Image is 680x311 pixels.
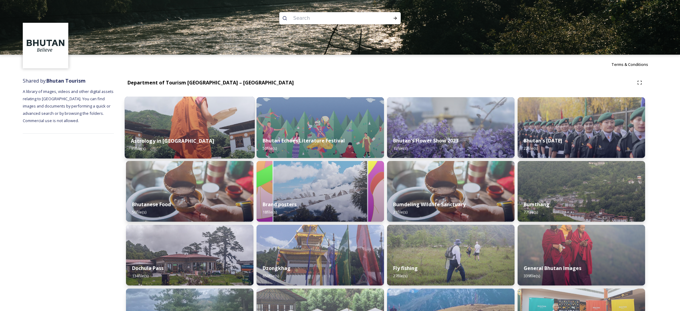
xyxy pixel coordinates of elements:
[127,79,294,86] strong: Department of Tourism [GEOGRAPHIC_DATA] – [GEOGRAPHIC_DATA]
[387,225,515,285] img: by%2520Ugyen%2520Wangchuk14.JPG
[24,24,68,68] img: BT_Logo_BB_Lockup_CMYK_High%2520Res.jpg
[257,161,384,222] img: Bhutan_Believe_800_1000_4.jpg
[125,97,255,159] img: _SCH1465.jpg
[524,145,538,151] span: 22 file(s)
[387,97,515,158] img: Bhutan%2520Flower%2520Show2.jpg
[393,265,418,272] strong: Fly fishing
[393,209,407,215] span: 21 file(s)
[131,146,145,151] span: 15 file(s)
[132,209,146,215] span: 56 file(s)
[263,145,277,151] span: 50 file(s)
[387,161,515,222] img: Bumdeling%2520090723%2520by%2520Amp%2520Sripimanwat-4%25202.jpg
[257,225,384,285] img: Festival%2520Header.jpg
[23,89,114,123] span: A library of images, videos and other digital assets relating to [GEOGRAPHIC_DATA]. You can find ...
[393,201,466,208] strong: Bumdeling Wildlife Sanctuary
[126,225,253,285] img: 2022-10-01%252011.41.43.jpg
[132,201,171,208] strong: Bhutanese Food
[132,273,148,279] span: 134 file(s)
[393,273,407,279] span: 27 file(s)
[393,137,458,144] strong: Bhutan's Flower Show 2023
[611,61,657,68] a: Terms & Conditions
[393,145,407,151] span: 15 file(s)
[518,225,645,285] img: MarcusWestbergBhutanHiRes-23.jpg
[131,138,214,144] strong: Astrology in [GEOGRAPHIC_DATA]
[132,265,164,272] strong: Dochula Pass
[524,265,581,272] strong: General Bhutan Images
[46,77,86,84] strong: Bhutan Tourism
[126,161,253,222] img: Bumdeling%2520090723%2520by%2520Amp%2520Sripimanwat-4.jpg
[23,77,86,84] span: Shared by:
[257,97,384,158] img: Bhutan%2520Echoes7.jpg
[263,137,345,144] strong: Bhutan Echoes Literature Festival
[518,97,645,158] img: Bhutan%2520National%2520Day10.jpg
[518,161,645,222] img: Bumthang%2520180723%2520by%2520Amp%2520Sripimanwat-20.jpg
[524,209,538,215] span: 77 file(s)
[263,209,277,215] span: 18 file(s)
[263,273,279,279] span: 650 file(s)
[290,12,373,25] input: Search
[263,265,291,272] strong: Dzongkhag
[524,273,540,279] span: 339 file(s)
[263,201,297,208] strong: Brand posters
[524,201,549,208] strong: Bumthang
[611,62,648,67] span: Terms & Conditions
[524,137,562,144] strong: Bhutan's [DATE]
